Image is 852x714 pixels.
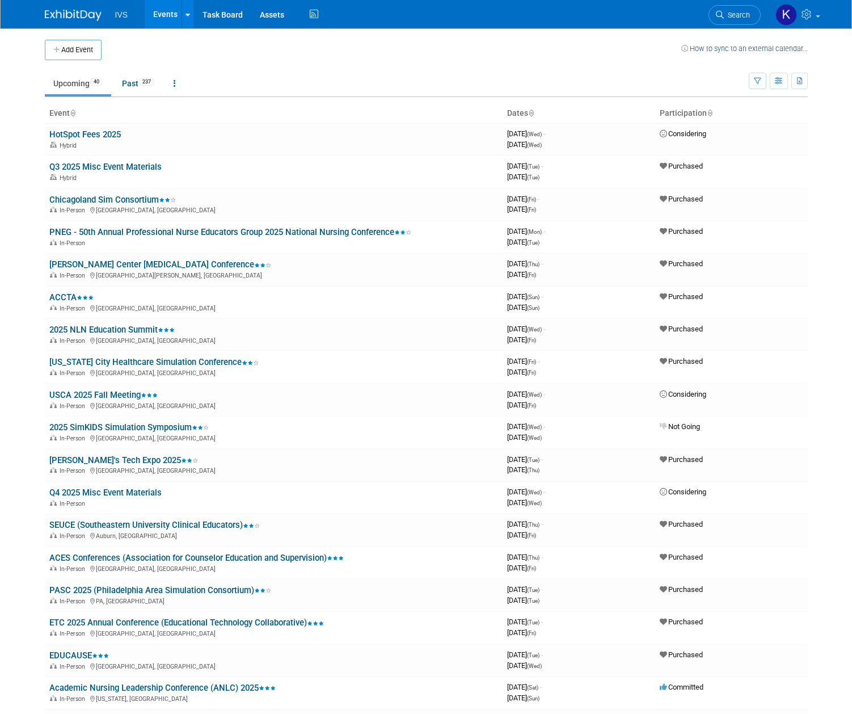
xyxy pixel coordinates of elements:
[49,368,498,377] div: [GEOGRAPHIC_DATA], [GEOGRAPHIC_DATA]
[507,325,545,333] span: [DATE]
[527,207,536,213] span: (Fri)
[507,596,539,604] span: [DATE]
[724,11,750,19] span: Search
[660,162,703,170] span: Purchased
[527,229,542,235] span: (Mon)
[49,259,271,270] a: [PERSON_NAME] Center [MEDICAL_DATA] Conference
[49,488,162,498] a: Q4 2025 Misc Event Materials
[60,630,88,637] span: In-Person
[527,392,542,398] span: (Wed)
[49,227,411,237] a: PNEG - 50th Annual Professional Nurse Educators Group 2025 National Nursing Conference
[49,422,209,432] a: 2025 SimKIDS Simulation Symposium
[50,142,57,148] img: Hybrid Event
[543,129,545,138] span: -
[60,272,88,279] span: In-Person
[113,73,163,94] a: Past237
[507,270,536,279] span: [DATE]
[541,650,543,659] span: -
[543,422,545,431] span: -
[527,587,539,593] span: (Tue)
[507,390,545,398] span: [DATE]
[527,663,542,669] span: (Wed)
[50,240,57,245] img: In-Person Event
[50,565,57,571] img: In-Person Event
[49,531,498,540] div: Auburn, [GEOGRAPHIC_DATA]
[538,357,539,366] span: -
[527,652,539,658] span: (Tue)
[50,467,57,473] img: In-Person Event
[49,401,498,410] div: [GEOGRAPHIC_DATA], [GEOGRAPHIC_DATA]
[507,259,543,268] span: [DATE]
[775,4,797,26] img: Karl Fauerbach
[49,520,260,530] a: SEUCE (Southeastern University Clinical Educators)
[507,553,543,561] span: [DATE]
[527,261,539,267] span: (Thu)
[49,162,162,172] a: Q3 2025 Misc Event Materials
[49,390,158,400] a: USCA 2025 Fall Meeting
[50,337,57,343] img: In-Person Event
[50,663,57,669] img: In-Person Event
[507,585,543,594] span: [DATE]
[49,455,198,465] a: [PERSON_NAME]'s Tech Expo 2025
[507,683,542,691] span: [DATE]
[708,5,761,25] a: Search
[527,337,536,343] span: (Fri)
[50,207,57,212] img: In-Person Event
[527,500,542,506] span: (Wed)
[49,270,498,279] div: [GEOGRAPHIC_DATA][PERSON_NAME], [GEOGRAPHIC_DATA]
[660,195,703,203] span: Purchased
[527,467,539,473] span: (Thu)
[60,369,88,377] span: In-Person
[503,104,655,123] th: Dates
[660,618,703,626] span: Purchased
[541,162,543,170] span: -
[540,683,542,691] span: -
[527,196,536,203] span: (Fri)
[507,455,543,464] span: [DATE]
[541,618,543,626] span: -
[60,500,88,507] span: In-Person
[507,335,536,344] span: [DATE]
[507,488,545,496] span: [DATE]
[50,630,57,636] img: In-Person Event
[527,142,542,148] span: (Wed)
[528,108,534,117] a: Sort by Start Date
[527,424,542,430] span: (Wed)
[660,357,703,366] span: Purchased
[527,163,539,170] span: (Tue)
[507,357,539,366] span: [DATE]
[527,326,542,333] span: (Wed)
[115,10,128,19] span: IVS
[49,661,498,670] div: [GEOGRAPHIC_DATA], [GEOGRAPHIC_DATA]
[49,433,498,442] div: [GEOGRAPHIC_DATA], [GEOGRAPHIC_DATA]
[507,422,545,431] span: [DATE]
[49,564,498,573] div: [GEOGRAPHIC_DATA], [GEOGRAPHIC_DATA]
[49,650,109,661] a: EDUCAUSE
[527,435,542,441] span: (Wed)
[49,618,324,628] a: ETC 2025 Annual Conference (Educational Technology Collaborative)
[507,205,536,213] span: [DATE]
[507,227,545,236] span: [DATE]
[50,305,57,310] img: In-Person Event
[49,694,498,703] div: [US_STATE], [GEOGRAPHIC_DATA]
[541,455,543,464] span: -
[660,553,703,561] span: Purchased
[49,357,259,367] a: [US_STATE] City Healthcare Simulation Conference
[50,695,57,701] img: In-Person Event
[50,500,57,506] img: In-Person Event
[660,259,703,268] span: Purchased
[49,585,271,595] a: PASC 2025 (Philadelphia Area Simulation Consortium)
[507,129,545,138] span: [DATE]
[49,292,94,303] a: ACCTA
[507,162,543,170] span: [DATE]
[527,695,539,702] span: (Sun)
[49,205,498,214] div: [GEOGRAPHIC_DATA], [GEOGRAPHIC_DATA]
[527,522,539,528] span: (Thu)
[543,227,545,236] span: -
[507,368,536,376] span: [DATE]
[527,684,538,691] span: (Sat)
[49,465,498,474] div: [GEOGRAPHIC_DATA], [GEOGRAPHIC_DATA]
[507,465,539,474] span: [DATE]
[507,628,536,637] span: [DATE]
[507,618,543,626] span: [DATE]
